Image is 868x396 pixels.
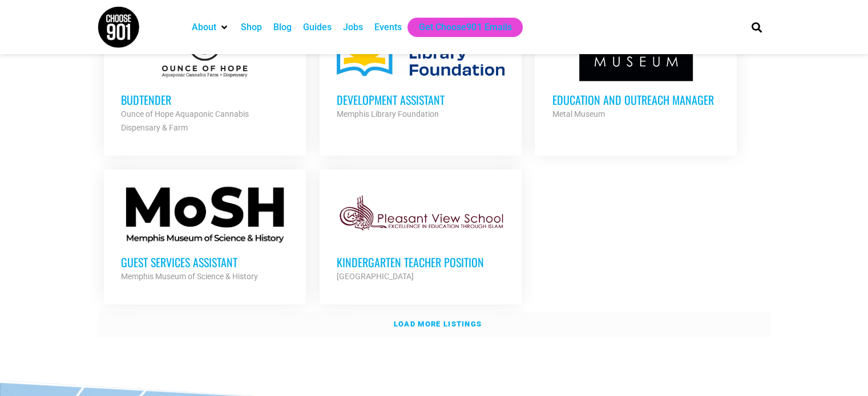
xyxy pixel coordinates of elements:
[337,92,504,107] h3: Development Assistant
[186,18,235,37] div: About
[121,272,258,281] strong: Memphis Museum of Science & History
[98,311,771,337] a: Load more listings
[337,109,439,119] strong: Memphis Library Foundation
[337,255,504,270] h3: Kindergarten Teacher Position
[320,7,522,138] a: Development Assistant Memphis Library Foundation
[104,169,306,300] a: Guest Services Assistant Memphis Museum of Science & History
[186,18,732,37] nav: Main nav
[552,92,720,107] h3: Education and Outreach Manager
[320,169,522,300] a: Kindergarten Teacher Position [GEOGRAPHIC_DATA]
[241,21,262,34] a: Shop
[419,21,511,34] a: Get Choose901 Emails
[552,109,604,119] strong: Metal Museum
[121,109,249,132] strong: Ounce of Hope Aquaponic Cannabis Dispensary & Farm
[374,21,402,34] a: Events
[121,255,289,270] h3: Guest Services Assistant
[394,320,482,328] strong: Load more listings
[104,7,306,152] a: Budtender Ounce of Hope Aquaponic Cannabis Dispensary & Farm
[747,18,766,36] div: Search
[192,21,216,34] a: About
[273,21,292,34] a: Blog
[337,272,414,281] strong: [GEOGRAPHIC_DATA]
[121,92,289,107] h3: Budtender
[303,21,332,34] a: Guides
[535,7,737,138] a: Education and Outreach Manager Metal Museum
[343,21,363,34] a: Jobs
